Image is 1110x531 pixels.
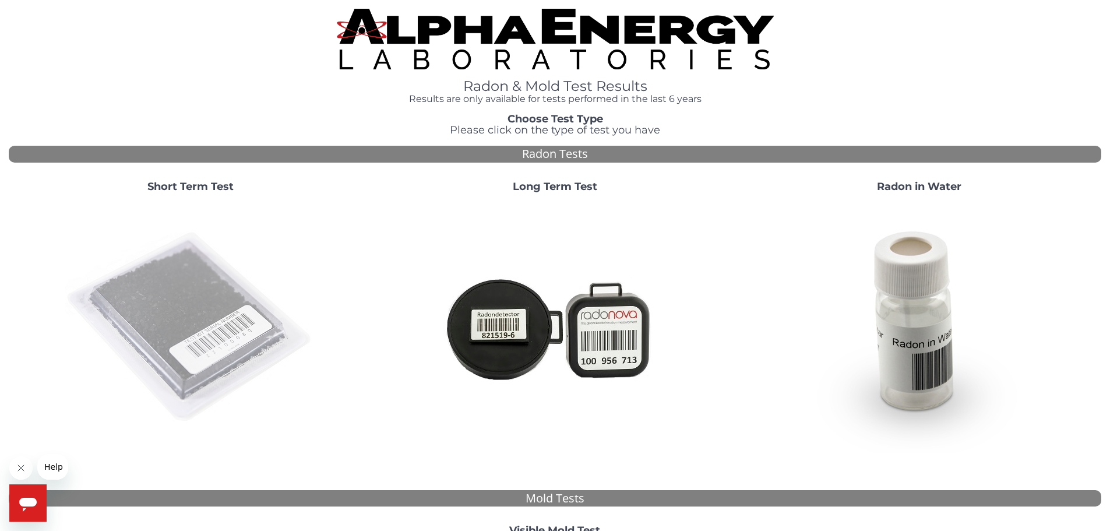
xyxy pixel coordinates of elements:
iframe: Message from company [37,454,68,480]
h1: Radon & Mold Test Results [337,79,774,94]
h4: Results are only available for tests performed in the last 6 years [337,94,774,104]
div: Mold Tests [9,490,1101,507]
strong: Radon in Water [877,180,961,193]
strong: Short Term Test [147,180,234,193]
strong: Choose Test Type [508,112,603,125]
div: Radon Tests [9,146,1101,163]
img: TightCrop.jpg [337,9,774,69]
img: ShortTerm.jpg [65,202,316,453]
img: RadoninWater.jpg [794,202,1044,453]
span: Please click on the type of test you have [450,124,660,136]
strong: Long Term Test [513,180,597,193]
iframe: Button to launch messaging window [9,484,47,522]
img: Radtrak2vsRadtrak3.jpg [429,202,680,453]
iframe: Close message [9,456,33,480]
